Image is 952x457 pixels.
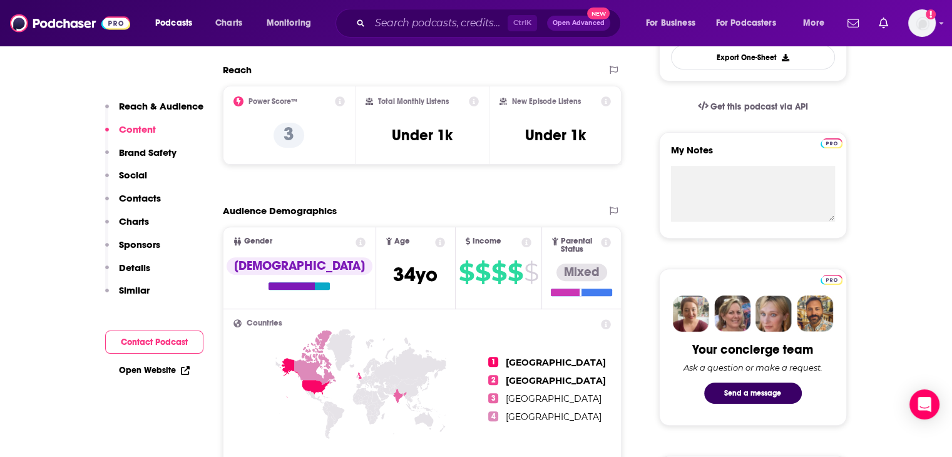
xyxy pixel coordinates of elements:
[692,342,813,357] div: Your concierge team
[714,295,750,332] img: Barbara Profile
[561,237,599,254] span: Parental Status
[646,14,695,32] span: For Business
[119,123,156,135] p: Content
[506,411,601,423] span: [GEOGRAPHIC_DATA]
[227,257,372,275] div: [DEMOGRAPHIC_DATA]
[119,215,149,227] p: Charts
[207,13,250,33] a: Charts
[378,97,449,106] h2: Total Monthly Listens
[223,205,337,217] h2: Audience Demographics
[488,411,498,421] span: 4
[119,284,150,296] p: Similar
[488,357,498,367] span: 1
[488,393,498,403] span: 3
[244,237,272,245] span: Gender
[710,101,807,112] span: Get this podcast via API
[274,123,304,148] p: 3
[506,393,601,404] span: [GEOGRAPHIC_DATA]
[10,11,130,35] img: Podchaser - Follow, Share and Rate Podcasts
[803,14,824,32] span: More
[392,126,453,145] h3: Under 1k
[821,273,842,285] a: Pro website
[926,9,936,19] svg: Add a profile image
[755,295,792,332] img: Jules Profile
[258,13,327,33] button: open menu
[525,126,586,145] h3: Under 1k
[794,13,840,33] button: open menu
[393,262,438,287] span: 34 yo
[105,123,156,146] button: Content
[347,9,633,38] div: Search podcasts, credits, & more...
[587,8,610,19] span: New
[704,383,802,404] button: Send a message
[119,239,160,250] p: Sponsors
[506,357,606,368] span: [GEOGRAPHIC_DATA]
[821,138,842,148] img: Podchaser Pro
[488,375,498,385] span: 2
[223,64,252,76] h2: Reach
[688,91,818,122] a: Get this podcast via API
[556,264,607,281] div: Mixed
[821,275,842,285] img: Podchaser Pro
[105,284,150,307] button: Similar
[637,13,711,33] button: open menu
[105,192,161,215] button: Contacts
[155,14,192,32] span: Podcasts
[475,262,490,282] span: $
[267,14,311,32] span: Monitoring
[247,319,282,327] span: Countries
[105,215,149,239] button: Charts
[105,100,203,123] button: Reach & Audience
[874,13,893,34] a: Show notifications dropdown
[119,146,177,158] p: Brand Safety
[909,389,939,419] div: Open Intercom Messenger
[512,97,581,106] h2: New Episode Listens
[908,9,936,37] span: Logged in as amoscac10
[248,97,297,106] h2: Power Score™
[553,20,605,26] span: Open Advanced
[908,9,936,37] img: User Profile
[524,262,538,282] span: $
[508,262,523,282] span: $
[119,365,190,376] a: Open Website
[821,136,842,148] a: Pro website
[119,100,203,112] p: Reach & Audience
[797,295,833,332] img: Jon Profile
[105,262,150,285] button: Details
[491,262,506,282] span: $
[105,331,203,354] button: Contact Podcast
[708,13,794,33] button: open menu
[105,239,160,262] button: Sponsors
[508,15,537,31] span: Ctrl K
[671,144,835,166] label: My Notes
[215,14,242,32] span: Charts
[671,45,835,69] button: Export One-Sheet
[105,169,147,192] button: Social
[547,16,610,31] button: Open AdvancedNew
[506,375,606,386] span: [GEOGRAPHIC_DATA]
[119,169,147,181] p: Social
[105,146,177,170] button: Brand Safety
[683,362,822,372] div: Ask a question or make a request.
[842,13,864,34] a: Show notifications dropdown
[119,192,161,204] p: Contacts
[370,13,508,33] input: Search podcasts, credits, & more...
[394,237,410,245] span: Age
[673,295,709,332] img: Sydney Profile
[146,13,208,33] button: open menu
[473,237,501,245] span: Income
[459,262,474,282] span: $
[119,262,150,274] p: Details
[908,9,936,37] button: Show profile menu
[716,14,776,32] span: For Podcasters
